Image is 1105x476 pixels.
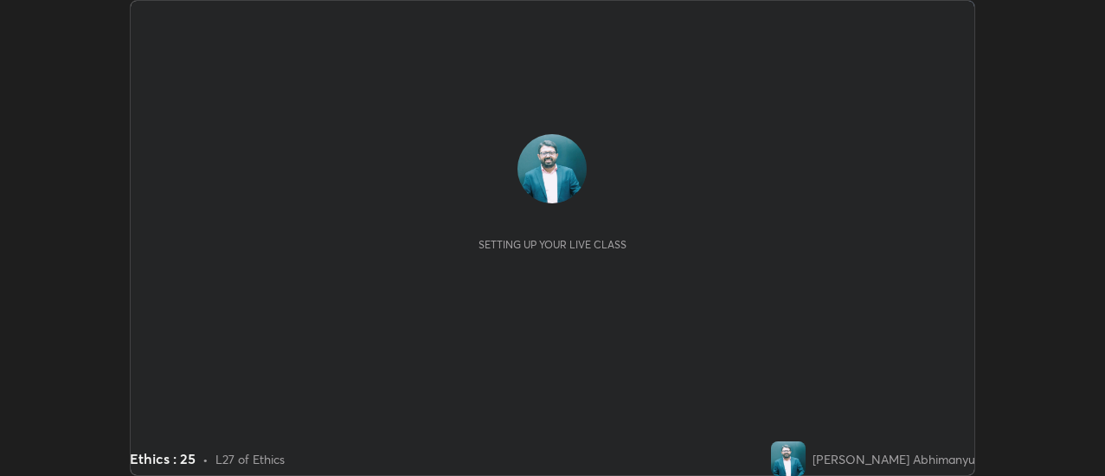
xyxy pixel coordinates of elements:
[813,450,975,468] div: [PERSON_NAME] Abhimanyu
[215,450,285,468] div: L27 of Ethics
[517,134,587,203] img: 700cc620169a4674a2bf744056d82aa2.jpg
[771,441,806,476] img: 700cc620169a4674a2bf744056d82aa2.jpg
[202,450,209,468] div: •
[130,448,196,469] div: Ethics : 25
[479,238,626,251] div: Setting up your live class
